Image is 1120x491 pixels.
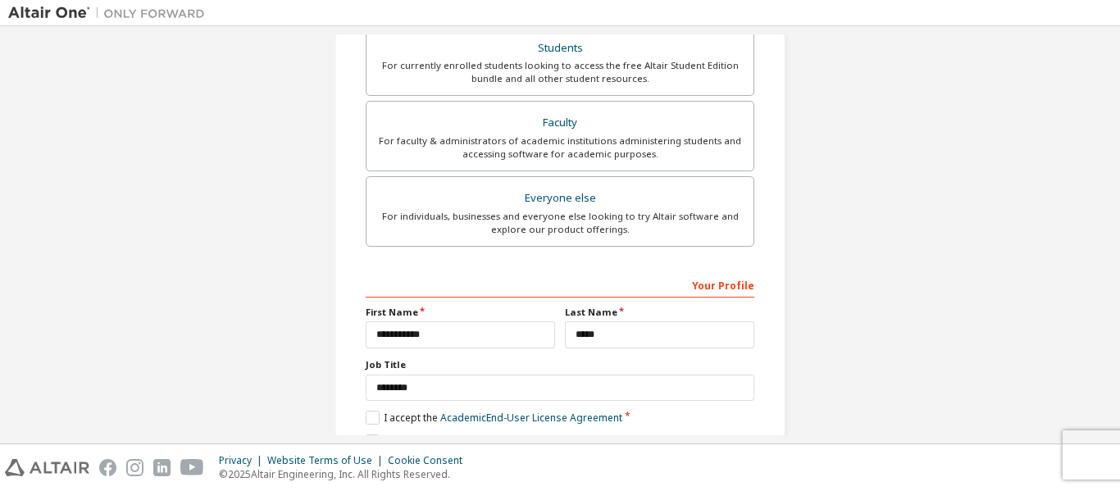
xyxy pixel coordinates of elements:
label: First Name [366,306,555,319]
div: For faculty & administrators of academic institutions administering students and accessing softwa... [376,134,744,161]
img: altair_logo.svg [5,459,89,476]
div: Everyone else [376,187,744,210]
div: Faculty [376,111,744,134]
div: Privacy [219,454,267,467]
label: Last Name [565,306,754,319]
img: instagram.svg [126,459,143,476]
img: linkedin.svg [153,459,171,476]
p: © 2025 Altair Engineering, Inc. All Rights Reserved. [219,467,472,481]
a: Academic End-User License Agreement [440,411,622,425]
div: Website Terms of Use [267,454,388,467]
label: I would like to receive marketing emails from Altair [366,434,621,448]
label: I accept the [366,411,622,425]
label: Job Title [366,358,754,371]
div: Your Profile [366,271,754,298]
div: For currently enrolled students looking to access the free Altair Student Edition bundle and all ... [376,59,744,85]
img: Altair One [8,5,213,21]
img: youtube.svg [180,459,204,476]
img: facebook.svg [99,459,116,476]
div: Students [376,37,744,60]
div: For individuals, businesses and everyone else looking to try Altair software and explore our prod... [376,210,744,236]
div: Cookie Consent [388,454,472,467]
